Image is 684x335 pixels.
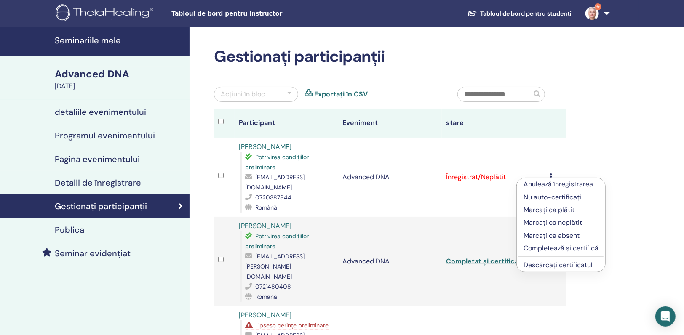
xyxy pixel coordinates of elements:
[255,194,291,201] span: 0720387844
[655,306,676,327] div: Open Intercom Messenger
[338,109,442,138] th: Eveniment
[55,81,184,91] div: [DATE]
[245,153,309,171] span: Potrivirea condițiilor preliminare
[255,204,277,211] span: Română
[55,154,140,164] h4: Pagina evenimentului
[467,10,477,17] img: graduation-cap-white.svg
[235,109,338,138] th: Participant
[524,192,598,202] p: Nu auto-certificați
[314,89,368,99] a: Exportați în CSV
[245,173,305,191] span: [EMAIL_ADDRESS][DOMAIN_NAME]
[595,3,601,10] span: 9+
[239,221,291,230] a: [PERSON_NAME]
[338,138,442,217] td: Advanced DNA
[442,109,545,138] th: stare
[55,225,84,235] h4: Publica
[171,9,298,18] span: Tabloul de bord pentru instructor
[55,107,146,117] h4: detaliile evenimentului
[245,253,305,280] span: [EMAIL_ADDRESS][PERSON_NAME][DOMAIN_NAME]
[338,217,442,306] td: Advanced DNA
[50,67,190,91] a: Advanced DNA[DATE]
[524,231,598,241] p: Marcați ca absent
[524,218,598,228] p: Marcați ca neplătit
[524,205,598,215] p: Marcați ca plătit
[221,89,265,99] div: Acțiuni în bloc
[460,6,579,21] a: Tabloul de bord pentru studenți
[55,67,184,81] div: Advanced DNA
[214,47,566,66] h2: Gestionați participanții
[524,243,598,253] p: Completează și certifică
[55,178,141,188] h4: Detalii de înregistrare
[255,322,329,329] span: Lipsesc cerințe preliminare
[55,201,147,211] h4: Gestionați participanții
[524,179,598,189] p: Anulează înregistrarea
[585,7,599,20] img: default.jpg
[524,261,593,269] a: Descărcați certificatul
[446,257,521,266] a: Completat și certificat
[55,130,155,141] h4: Programul evenimentului
[56,4,156,23] img: logo.png
[55,248,131,258] h4: Seminar evidențiat
[255,293,277,300] span: Română
[255,283,291,290] span: 0721480408
[55,35,184,45] h4: Seminariile mele
[239,311,291,319] a: [PERSON_NAME]
[245,232,309,250] span: Potrivirea condițiilor preliminare
[239,142,291,151] a: [PERSON_NAME]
